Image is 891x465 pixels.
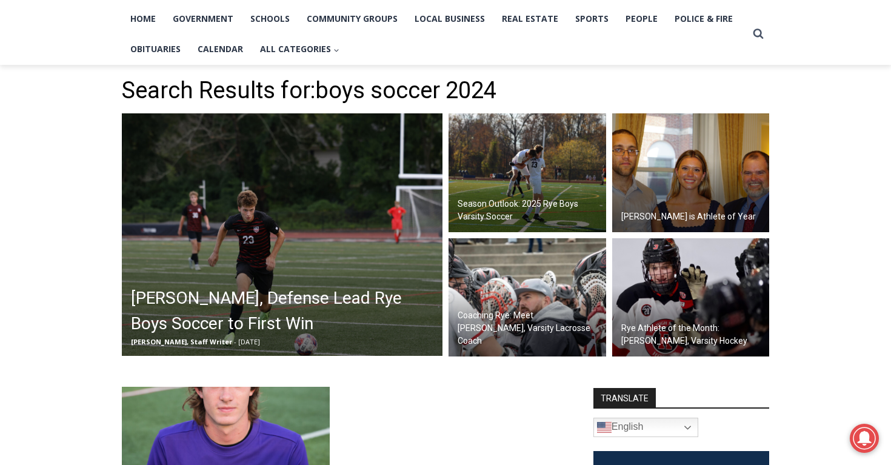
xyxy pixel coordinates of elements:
nav: Primary Navigation [122,4,747,65]
a: Open Tues. - Sun. [PHONE_NUMBER] [1,122,122,151]
img: (PHOTO: Rye Varsity Track star Erin Ball was chosen by her classmates as the Rye City Lions Club ... [612,113,770,232]
img: (PHOTO: Rye High School Boys Varsity Lacrosse Head Coach Steve Lennon. He also serves as Modified... [449,238,606,357]
div: Located at [STREET_ADDRESS][PERSON_NAME] [124,76,172,145]
a: Season Outlook: 2025 Rye Boys Varsity Soccer [449,113,606,232]
img: (PHOTO: Rye Athlete of the Month (February 2025) Drew Dolan celebrates a goal against Pelham. Con... [612,238,770,357]
a: [PERSON_NAME], Defense Lead Rye Boys Soccer to First Win [PERSON_NAME], Staff Writer - [DATE] [122,113,442,356]
a: Obituaries [122,34,189,64]
a: English [593,418,698,437]
h2: Season Outlook: 2025 Rye Boys Varsity Soccer [458,198,603,223]
img: (PHOTO: Rye Boys Soccer's Lex Cox (#23) dribbling againt Tappan Zee on Thursday, September 4. Cre... [122,113,442,356]
a: People [617,4,666,34]
a: Local Business [406,4,493,34]
strong: TRANSLATE [593,388,656,407]
a: Home [122,4,164,34]
a: Rye Athlete of the Month: [PERSON_NAME], Varsity Hockey [612,238,770,357]
a: Government [164,4,242,34]
img: (PHOTO: Alex van der Voort and Lex Cox of Rye Boys Varsity Soccer on Thursday, October 31, 2024 f... [449,113,606,232]
a: Police & Fire [666,4,741,34]
span: Intern @ [DOMAIN_NAME] [317,121,562,148]
div: "I learned about the history of a place I’d honestly never considered even as a resident of [GEOG... [306,1,573,118]
a: Intern @ [DOMAIN_NAME] [292,118,587,151]
span: [PERSON_NAME], Staff Writer [131,337,232,346]
img: en [597,420,612,435]
h2: Coaching Rye: Meet [PERSON_NAME], Varsity Lacrosse Coach [458,309,603,347]
h2: Rye Athlete of the Month: [PERSON_NAME], Varsity Hockey [621,322,767,347]
a: Calendar [189,34,252,64]
a: Community Groups [298,4,406,34]
span: Open Tues. - Sun. [PHONE_NUMBER] [4,125,119,171]
button: Child menu of All Categories [252,34,348,64]
h2: [PERSON_NAME], Defense Lead Rye Boys Soccer to First Win [131,286,439,336]
h1: Search Results for: [122,77,769,105]
span: - [234,337,236,346]
h2: [PERSON_NAME] is Athlete of Year [621,210,756,223]
span: boys soccer 2024 [315,77,496,104]
button: View Search Form [747,23,769,45]
a: [PERSON_NAME] is Athlete of Year [612,113,770,232]
a: Real Estate [493,4,567,34]
span: [DATE] [238,337,260,346]
a: Coaching Rye: Meet [PERSON_NAME], Varsity Lacrosse Coach [449,238,606,357]
a: Sports [567,4,617,34]
a: Schools [242,4,298,34]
